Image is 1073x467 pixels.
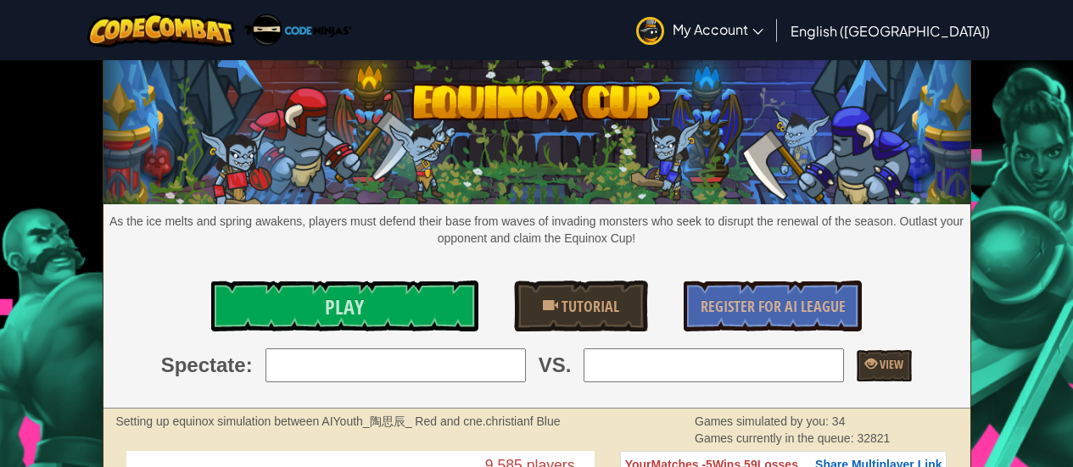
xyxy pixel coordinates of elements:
[695,414,832,428] span: Games simulated by you:
[695,431,857,445] span: Games currently in the queue:
[103,213,970,247] p: As the ice melts and spring awakens, players must defend their base from waves of invading monste...
[636,17,664,45] img: avatar
[243,13,351,47] img: Code Ninjas logo
[87,13,236,47] img: CodeCombat logo
[832,414,846,428] span: 34
[857,431,890,445] span: 32821
[701,296,846,317] span: Register for AI League
[539,351,572,380] span: VS.
[325,293,364,320] span: Play
[673,20,763,38] span: My Account
[558,296,619,317] span: Tutorial
[877,356,903,372] span: View
[514,281,648,331] a: Tutorial
[628,3,772,57] a: My Account
[782,8,998,53] a: English ([GEOGRAPHIC_DATA])
[161,351,246,380] span: Spectate
[684,281,862,331] a: Register for AI League
[791,22,990,40] span: English ([GEOGRAPHIC_DATA])
[103,53,970,204] img: equinox
[116,414,561,428] strong: Setting up equinox simulation between AIYouth_陶思辰_ Red and cne.christianf Blue
[246,351,253,380] span: :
